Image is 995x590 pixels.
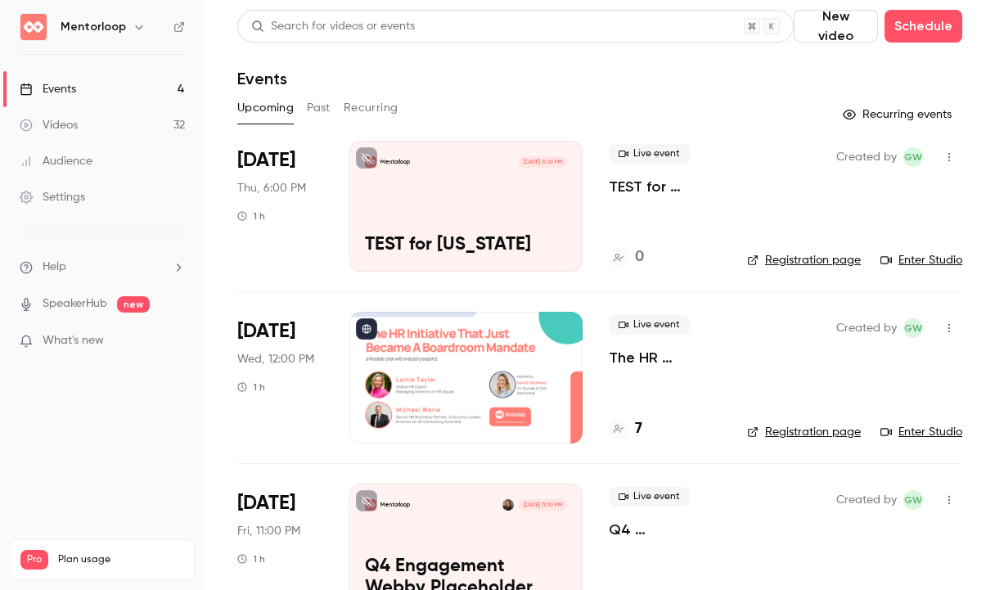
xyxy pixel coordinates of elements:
p: Mentorloop [380,501,410,509]
span: Help [43,259,66,276]
span: Grace Winstanley [903,147,923,167]
button: New video [794,10,878,43]
button: Upcoming [237,95,294,121]
span: [DATE] [237,318,295,345]
span: Created by [836,490,897,510]
span: Live event [609,144,690,164]
div: Events [20,81,76,97]
span: Grace Winstanley [903,318,923,338]
span: [DATE] [237,490,295,516]
span: What's new [43,332,104,349]
div: 1 h [237,209,265,223]
a: TEST for GeorgiaMentorloop[DATE] 6:00 PMTEST for [US_STATE] [349,141,583,272]
span: Plan usage [58,553,184,566]
span: [DATE] 11:00 PM [518,499,566,511]
li: help-dropdown-opener [20,259,185,276]
button: Recurring events [835,101,962,128]
div: Oct 29 Wed, 12:00 PM (Australia/Melbourne) [237,312,323,443]
p: Mentorloop [380,158,410,166]
span: [DATE] 6:00 PM [518,156,566,168]
a: Enter Studio [880,252,962,268]
h4: 7 [635,418,642,440]
a: The HR Initiative That Just Became a Boardroom Mandate [609,348,721,367]
a: Enter Studio [880,424,962,440]
a: Registration page [747,252,861,268]
span: Live event [609,315,690,335]
span: Grace Winstanley [903,490,923,510]
div: 1 h [237,381,265,394]
span: Wed, 12:00 PM [237,351,314,367]
span: new [117,296,150,313]
button: Recurring [344,95,398,121]
a: Q4 Engagement Webby Placeholder [609,520,721,539]
h4: 0 [635,246,644,268]
button: Schedule [885,10,962,43]
h6: Mentorloop [61,19,126,35]
a: SpeakerHub [43,295,107,313]
span: Created by [836,147,897,167]
span: GW [904,147,922,167]
span: Fri, 11:00 PM [237,523,300,539]
button: Past [307,95,331,121]
p: TEST for [US_STATE] [365,235,567,256]
div: Audience [20,153,92,169]
span: Thu, 6:00 PM [237,180,306,196]
div: Videos [20,117,78,133]
a: 0 [609,246,644,268]
iframe: Noticeable Trigger [165,334,185,349]
a: Registration page [747,424,861,440]
div: Search for videos or events [251,18,415,35]
span: GW [904,490,922,510]
a: 7 [609,418,642,440]
div: Settings [20,189,85,205]
h1: Events [237,69,287,88]
span: Pro [20,550,48,570]
span: GW [904,318,922,338]
img: Mentorloop [20,14,47,40]
span: Live event [609,487,690,507]
div: 1 h [237,552,265,565]
div: Oct 2 Thu, 6:00 PM (Australia/Melbourne) [237,141,323,272]
a: TEST for [US_STATE] [609,177,721,196]
img: Jess Benham [502,499,514,511]
span: [DATE] [237,147,295,173]
span: Created by [836,318,897,338]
